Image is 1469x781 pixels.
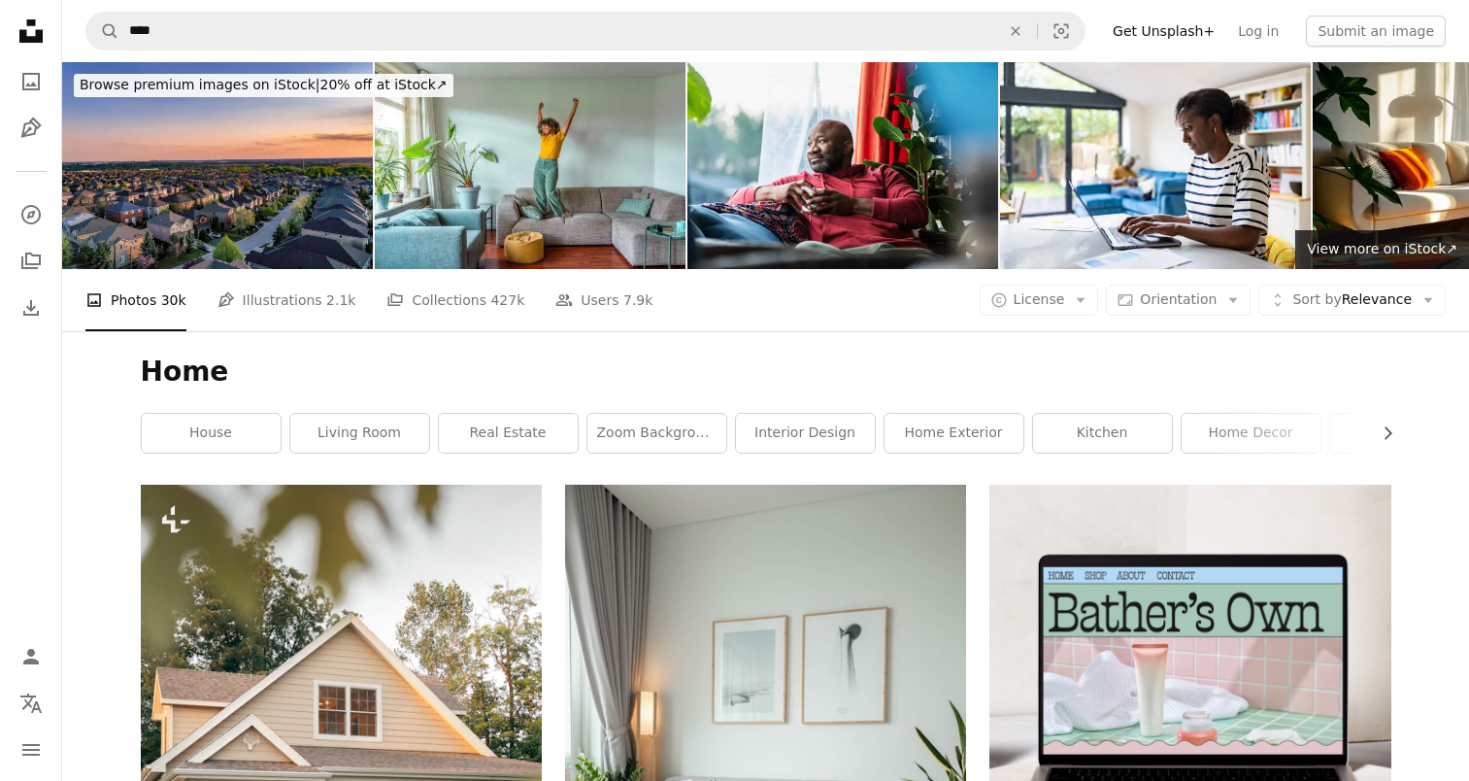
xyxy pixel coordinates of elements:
a: Download History [12,289,50,327]
button: License [980,285,1099,316]
a: home exterior [885,414,1023,453]
a: kitchen [1033,414,1172,453]
a: home decor [1182,414,1320,453]
a: living room [290,414,429,453]
a: Illustrations 2.1k [217,269,356,331]
a: family [1330,414,1469,453]
a: Log in / Sign up [12,637,50,676]
img: Aerial view of Residential Distratic at Major MacKenzie Dr. and Islinton Ave., detached and duple... [62,62,373,269]
a: zoom background [587,414,726,453]
a: Explore [12,195,50,234]
a: Get Unsplash+ [1101,16,1226,47]
a: Collections 427k [386,269,524,331]
form: Find visuals sitewide [85,12,1085,51]
a: house [142,414,281,453]
button: Sort byRelevance [1258,285,1446,316]
span: 427k [490,289,524,311]
button: scroll list to the right [1370,414,1391,453]
span: Orientation [1140,291,1217,307]
a: View more on iStock↗ [1295,230,1469,269]
a: real estate [439,414,578,453]
button: Clear [994,13,1037,50]
a: Browse premium images on iStock|20% off at iStock↗ [62,62,465,109]
span: Relevance [1292,290,1412,310]
h1: Home [141,355,1391,390]
button: Submit an image [1306,16,1446,47]
a: Illustrations [12,109,50,148]
button: Language [12,684,50,723]
button: Orientation [1106,285,1251,316]
button: Visual search [1038,13,1085,50]
button: Search Unsplash [86,13,119,50]
a: Users 7.9k [555,269,652,331]
span: Browse premium images on iStock | [80,77,319,92]
button: Menu [12,730,50,769]
a: Log in [1226,16,1290,47]
img: Happy afro american woman dancing on the sofa at home - Smiling girl enjoying day off lying on th... [375,62,685,269]
span: View more on iStock ↗ [1307,241,1457,256]
span: 7.9k [623,289,652,311]
span: 20% off at iStock ↗ [80,77,448,92]
a: interior design [736,414,875,453]
a: Collections [12,242,50,281]
img: Mature multiracial man relaxing at home, drinking tea [687,62,998,269]
span: Sort by [1292,291,1341,307]
span: License [1014,291,1065,307]
span: 2.1k [326,289,355,311]
a: Photos [12,62,50,101]
img: Happy black woman working at home on her laptop [1000,62,1311,269]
